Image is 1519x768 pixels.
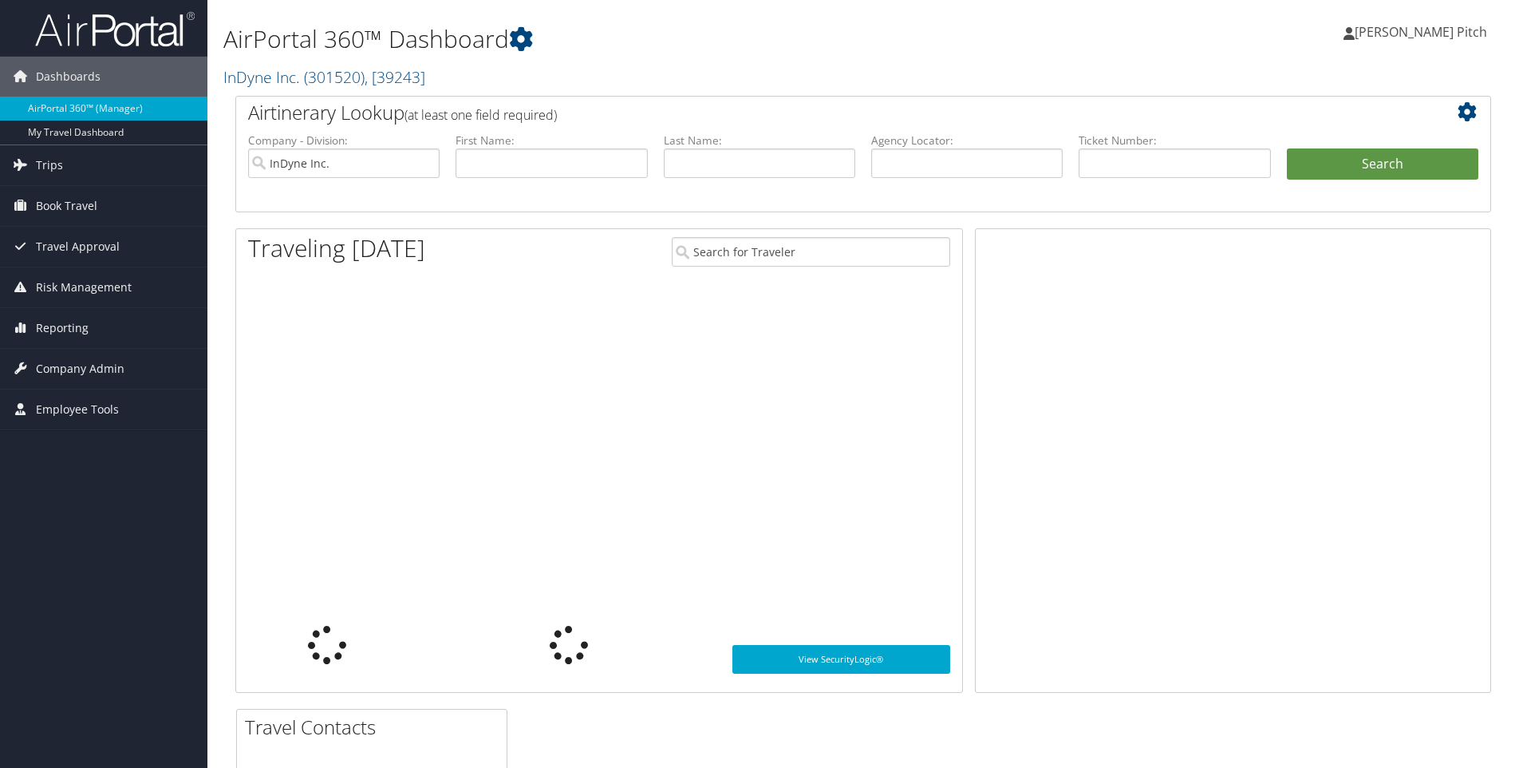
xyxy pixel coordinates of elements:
[223,22,1076,56] h1: AirPortal 360™ Dashboard
[36,349,124,389] span: Company Admin
[456,133,647,148] label: First Name:
[36,227,120,267] span: Travel Approval
[1079,133,1270,148] label: Ticket Number:
[248,232,425,265] h1: Traveling [DATE]
[36,186,97,226] span: Book Travel
[1343,8,1503,56] a: [PERSON_NAME] Pitch
[36,267,132,307] span: Risk Management
[871,133,1063,148] label: Agency Locator:
[404,106,557,124] span: (at least one field required)
[223,66,425,88] a: InDyne Inc.
[1355,23,1487,41] span: [PERSON_NAME] Pitch
[36,390,119,430] span: Employee Tools
[365,66,425,88] span: , [ 39243 ]
[304,66,365,88] span: ( 301520 )
[36,57,101,97] span: Dashboards
[36,308,89,348] span: Reporting
[1287,148,1478,180] button: Search
[248,133,440,148] label: Company - Division:
[245,714,507,741] h2: Travel Contacts
[36,145,63,185] span: Trips
[672,237,950,267] input: Search for Traveler
[732,645,950,674] a: View SecurityLogic®
[664,133,855,148] label: Last Name:
[248,99,1374,126] h2: Airtinerary Lookup
[35,10,195,48] img: airportal-logo.png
